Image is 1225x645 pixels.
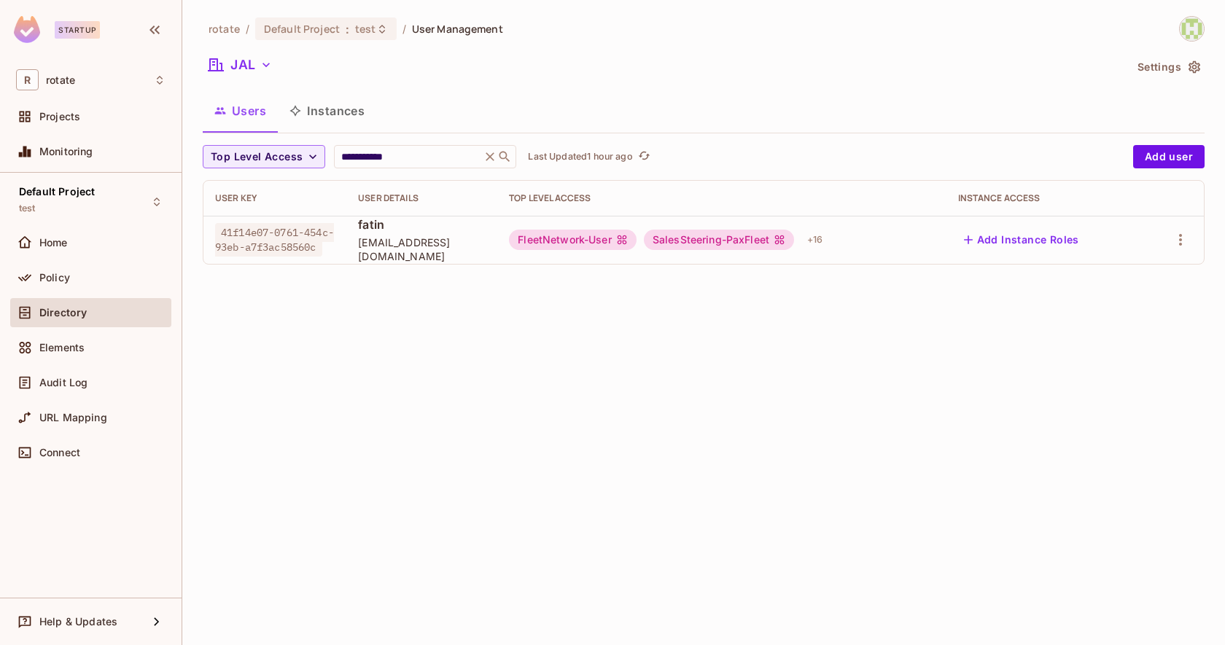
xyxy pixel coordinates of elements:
span: test [355,22,376,36]
button: refresh [636,148,653,165]
span: refresh [638,149,650,164]
span: fatin [358,216,486,232]
p: Last Updated 1 hour ago [528,151,632,163]
span: URL Mapping [39,412,107,423]
span: R [16,69,39,90]
span: Monitoring [39,146,93,157]
li: / [402,22,406,36]
span: Audit Log [39,377,87,388]
span: Workspace: rotate [46,74,75,86]
img: SReyMgAAAABJRU5ErkJggg== [14,16,40,43]
div: Instance Access [958,192,1132,204]
span: Default Project [19,186,95,198]
button: Top Level Access [203,145,325,168]
span: [EMAIL_ADDRESS][DOMAIN_NAME] [358,235,486,263]
button: Instances [278,93,376,129]
span: : [345,23,350,35]
div: Top Level Access [509,192,934,204]
span: User Management [412,22,503,36]
span: 41f14e07-0761-454c-93eb-a7f3ac58560c [215,223,334,257]
span: test [19,203,36,214]
span: Directory [39,307,87,318]
span: Default Project [264,22,340,36]
div: FleetNetwork-User [509,230,637,250]
div: Startup [55,21,100,39]
div: + 16 [801,228,828,251]
button: Settings [1132,55,1205,79]
span: Projects [39,111,80,122]
span: Top Level Access [211,148,303,166]
div: User Key [215,192,335,204]
button: Add user [1133,145,1205,168]
span: the active workspace [209,22,240,36]
div: SalesSteering-PaxFleet [644,230,794,250]
img: fatin@letsrotate.com [1180,17,1204,41]
li: / [246,22,249,36]
div: User Details [358,192,486,204]
button: Users [203,93,278,129]
span: Connect [39,447,80,458]
span: Click to refresh data [633,148,653,165]
span: Home [39,237,68,249]
span: Policy [39,272,70,284]
span: Help & Updates [39,616,117,628]
span: Elements [39,342,85,353]
button: JAL [203,53,278,77]
button: Add Instance Roles [958,228,1085,251]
